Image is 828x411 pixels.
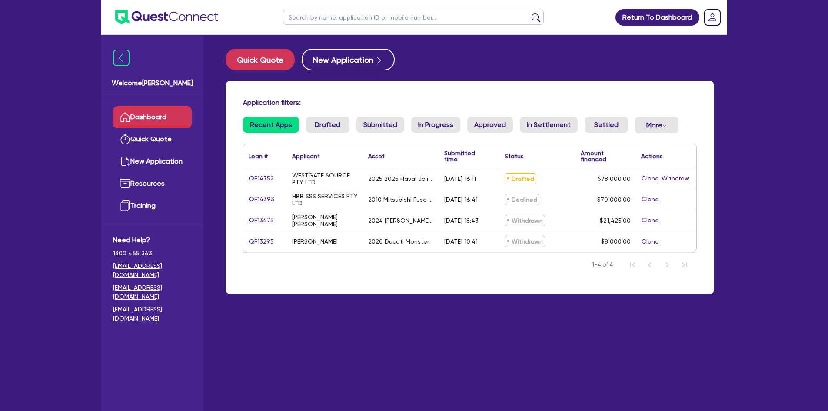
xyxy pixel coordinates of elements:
a: [EMAIL_ADDRESS][DOMAIN_NAME] [113,261,192,280]
button: First Page [624,256,641,274]
img: quest-connect-logo-blue [115,10,218,24]
a: Return To Dashboard [615,9,699,26]
div: Asset [368,153,385,159]
span: Withdrawn [505,215,545,226]
button: Previous Page [641,256,658,274]
img: quick-quote [120,134,130,144]
a: [EMAIL_ADDRESS][DOMAIN_NAME] [113,305,192,323]
a: Settled [585,117,628,133]
div: [DATE] 16:11 [444,175,476,182]
span: $8,000.00 [601,238,631,245]
span: 1-4 of 4 [592,261,613,269]
div: 2025 2025 Haval Jolion Luxury [368,175,434,182]
span: Welcome [PERSON_NAME] [112,78,193,88]
button: Quick Quote [226,49,295,70]
a: In Settlement [520,117,578,133]
a: QF14393 [249,194,275,204]
button: Clone [641,194,659,204]
a: Submitted [356,117,404,133]
button: Clone [641,237,659,247]
button: Clone [641,174,659,184]
span: Drafted [505,173,536,184]
button: Withdraw [661,174,690,184]
a: Drafted [306,117,349,133]
div: [PERSON_NAME] [PERSON_NAME] [292,214,358,227]
button: Clone [641,215,659,225]
a: QF13295 [249,237,274,247]
span: $78,000.00 [598,175,631,182]
div: [DATE] 10:41 [444,238,478,245]
div: WESTGATE SOURCE PTY LTD [292,172,358,186]
a: Dropdown toggle [701,6,724,29]
span: $70,000.00 [597,196,631,203]
button: Last Page [676,256,693,274]
a: Resources [113,173,192,195]
div: [PERSON_NAME] [292,238,338,245]
a: [EMAIL_ADDRESS][DOMAIN_NAME] [113,283,192,301]
a: QF14752 [249,174,274,184]
a: Approved [467,117,513,133]
img: new-application [120,156,130,167]
button: New Application [302,49,395,70]
div: Actions [641,153,663,159]
a: New Application [113,150,192,173]
div: Amount financed [581,150,631,162]
button: Dropdown toggle [635,117,678,133]
span: 1300 465 363 [113,249,192,258]
div: Loan # [249,153,268,159]
div: Submitted time [444,150,486,162]
a: Quick Quote [226,49,302,70]
h4: Application filters: [243,98,697,107]
div: [DATE] 18:43 [444,217,479,224]
img: icon-menu-close [113,50,130,66]
div: Status [505,153,524,159]
button: Next Page [658,256,676,274]
span: Withdrawn [505,236,545,247]
div: HBB SSS SERVICES PTY LTD [292,193,358,207]
div: 2020 Ducati Monster [368,238,429,245]
span: Need Help? [113,235,192,245]
a: Recent Apps [243,117,299,133]
a: QF13475 [249,215,274,225]
div: Applicant [292,153,320,159]
span: $21,425.00 [600,217,631,224]
div: [DATE] 16:41 [444,196,478,203]
img: training [120,200,130,211]
a: Dashboard [113,106,192,128]
input: Search by name, application ID or mobile number... [283,10,544,25]
a: In Progress [411,117,460,133]
a: Quick Quote [113,128,192,150]
span: Declined [505,194,539,205]
div: 2024 [PERSON_NAME] + [368,217,434,224]
a: Training [113,195,192,217]
img: resources [120,178,130,189]
div: 2010 Mitsubishi Fuso [PERSON_NAME] [368,196,434,203]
